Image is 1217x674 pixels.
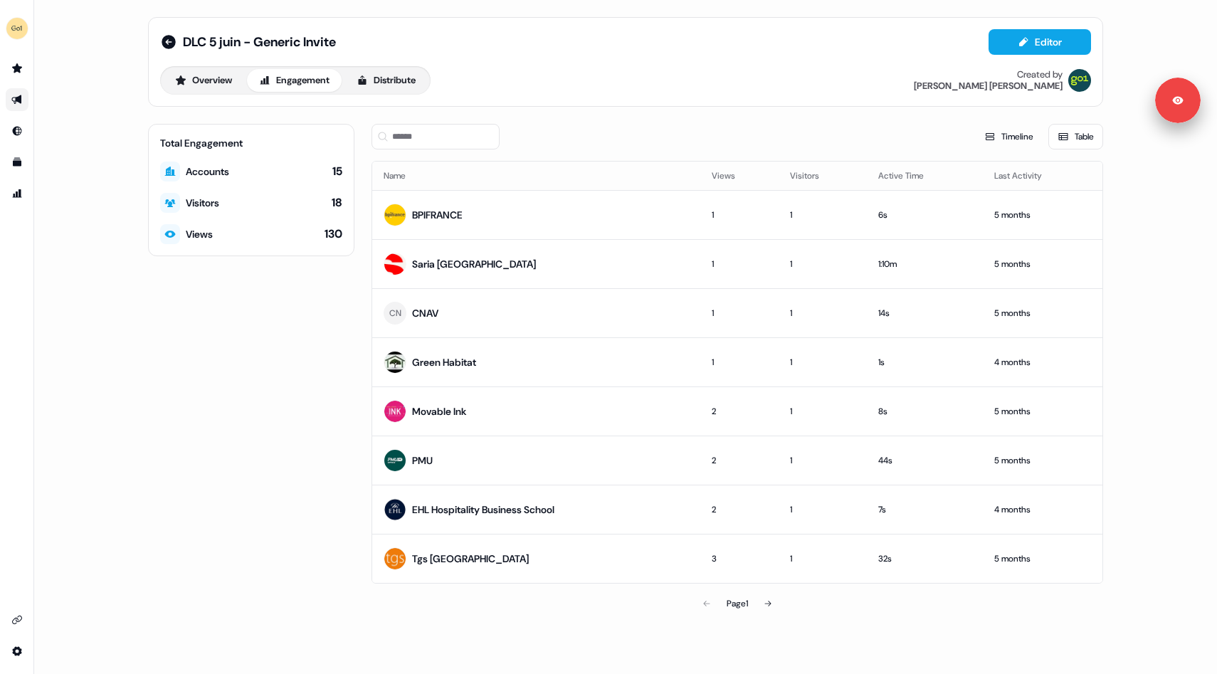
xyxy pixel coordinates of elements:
div: Visitors [186,196,219,210]
div: Green Habitat [412,355,476,369]
div: Movable Ink [412,404,466,418]
div: 4 months [994,502,1091,517]
div: 1 [790,552,855,566]
div: 6s [878,208,971,222]
div: 2 [712,404,767,418]
div: 1:10m [878,257,971,271]
div: EHL Hospitality Business School [412,502,554,517]
th: Name [372,162,700,190]
a: Go to attribution [6,182,28,205]
button: Overview [163,69,244,92]
div: CNAV [412,306,438,320]
div: 1 [790,306,855,320]
div: Page 1 [727,596,748,611]
div: 1 [790,453,855,468]
button: Table [1048,124,1103,149]
div: 1 [790,404,855,418]
a: Editor [989,36,1091,51]
div: Views [186,227,213,241]
a: Go to integrations [6,609,28,631]
div: 1 [712,257,767,271]
a: Go to prospects [6,57,28,80]
div: 1 [790,208,855,222]
div: 1 [712,306,767,320]
div: 4 months [994,355,1091,369]
th: Visitors [779,162,867,190]
div: 5 months [994,404,1091,418]
div: 7s [878,502,971,517]
div: PMU [412,453,433,468]
a: Go to outbound experience [6,88,28,111]
th: Last Activity [983,162,1102,190]
div: Total Engagement [160,136,342,150]
div: 8s [878,404,971,418]
th: Views [700,162,779,190]
th: Active Time [867,162,983,190]
div: 14s [878,306,971,320]
span: DLC 5 juin - Generic Invite [183,33,336,51]
button: Editor [989,29,1091,55]
div: Saria [GEOGRAPHIC_DATA] [412,257,536,271]
div: Tgs [GEOGRAPHIC_DATA] [412,552,529,566]
div: 3 [712,552,767,566]
div: 2 [712,502,767,517]
div: 130 [325,226,342,242]
div: 1s [878,355,971,369]
a: Go to integrations [6,640,28,663]
div: 5 months [994,552,1091,566]
div: 2 [712,453,767,468]
div: Created by [1017,69,1063,80]
div: 5 months [994,257,1091,271]
div: 1 [790,355,855,369]
div: 18 [332,195,342,211]
a: Go to templates [6,151,28,174]
div: [PERSON_NAME] [PERSON_NAME] [914,80,1063,92]
div: 32s [878,552,971,566]
button: Engagement [247,69,342,92]
a: Go to Inbound [6,120,28,142]
div: BPIFRANCE [412,208,463,222]
div: 5 months [994,453,1091,468]
div: 1 [790,257,855,271]
div: 1 [712,355,767,369]
div: 1 [712,208,767,222]
img: Antoine [1068,69,1091,92]
div: Accounts [186,164,229,179]
div: 44s [878,453,971,468]
div: 15 [332,164,342,179]
div: 5 months [994,208,1091,222]
div: 5 months [994,306,1091,320]
div: CN [389,306,401,320]
button: Timeline [975,124,1043,149]
div: 1 [790,502,855,517]
button: Distribute [344,69,428,92]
